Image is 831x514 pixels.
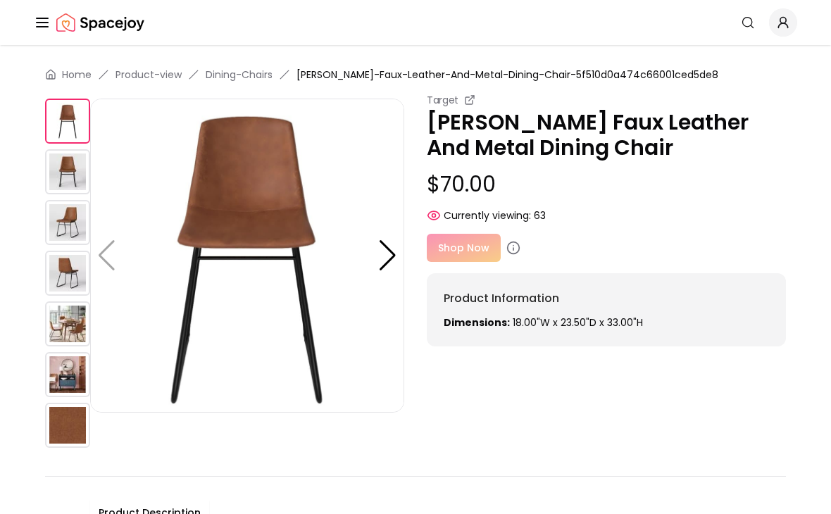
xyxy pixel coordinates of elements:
[404,99,718,413] img: https://storage.googleapis.com/spacejoy-main/assets/5f510d0a474c66001ced5de8/product_1_fc572ld2cooe
[56,8,144,37] img: Spacejoy Logo
[45,251,90,296] img: https://storage.googleapis.com/spacejoy-main/assets/5f510d0a474c66001ced5de8/product_3_pg0olflmi7ee
[444,315,510,330] strong: Dimensions:
[534,208,546,222] span: 63
[45,403,90,448] img: https://storage.googleapis.com/spacejoy-main/assets/5f510d0a474c66001ced5de8/product_6_laj6l0nahf4c
[427,93,458,107] small: Target
[45,200,90,245] img: https://storage.googleapis.com/spacejoy-main/assets/5f510d0a474c66001ced5de8/product_2_fc8bo74plbdf
[206,68,273,82] a: Dining-Chairs
[444,290,769,307] h6: Product Information
[45,99,90,144] img: https://storage.googleapis.com/spacejoy-main/assets/5f510d0a474c66001ced5de8/product_0_09kam3o75akji
[444,315,769,330] p: 18.00"W x 23.50"D x 33.00"H
[45,352,90,397] img: https://storage.googleapis.com/spacejoy-main/assets/5f510d0a474c66001ced5de8/product_5_j6gndgehp3o
[444,208,531,222] span: Currently viewing:
[45,301,90,346] img: https://storage.googleapis.com/spacejoy-main/assets/5f510d0a474c66001ced5de8/product_4_n4hh0bdogbl6
[296,68,718,82] span: [PERSON_NAME]-Faux-Leather-And-Metal-Dining-Chair-5f510d0a474c66001ced5de8
[427,172,786,197] p: $70.00
[90,99,404,413] img: https://storage.googleapis.com/spacejoy-main/assets/5f510d0a474c66001ced5de8/product_0_09kam3o75akji
[56,8,144,37] a: Spacejoy
[427,110,786,161] p: [PERSON_NAME] Faux Leather And Metal Dining Chair
[62,68,92,82] a: Home
[115,68,182,82] a: Product-view
[45,68,786,82] nav: breadcrumb
[45,149,90,194] img: https://storage.googleapis.com/spacejoy-main/assets/5f510d0a474c66001ced5de8/product_1_fc572ld2cooe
